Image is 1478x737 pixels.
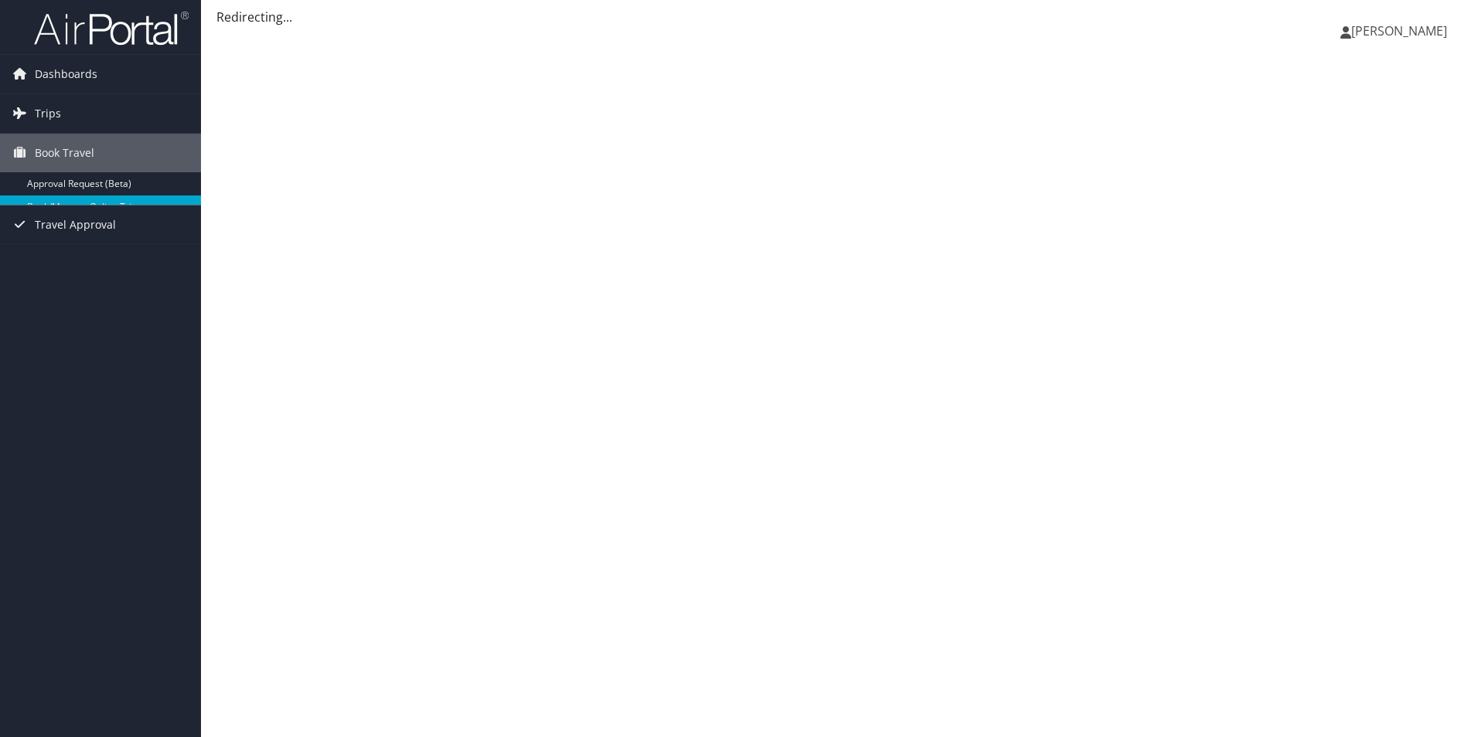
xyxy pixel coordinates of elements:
[216,8,1463,26] div: Redirecting...
[35,94,61,133] span: Trips
[34,10,189,46] img: airportal-logo.png
[35,134,94,172] span: Book Travel
[35,55,97,93] span: Dashboards
[1340,8,1463,54] a: [PERSON_NAME]
[1351,22,1447,39] span: [PERSON_NAME]
[35,205,116,244] span: Travel Approval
